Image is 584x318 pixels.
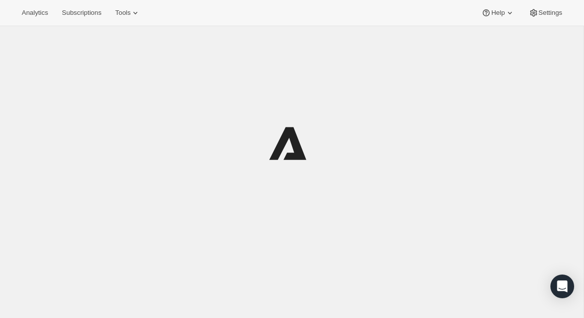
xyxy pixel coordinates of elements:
div: Open Intercom Messenger [550,275,574,298]
span: Analytics [22,9,48,17]
button: Analytics [16,6,54,20]
span: Settings [539,9,562,17]
button: Subscriptions [56,6,107,20]
span: Tools [115,9,130,17]
span: Subscriptions [62,9,101,17]
button: Help [475,6,520,20]
button: Settings [523,6,568,20]
button: Tools [109,6,146,20]
span: Help [491,9,504,17]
